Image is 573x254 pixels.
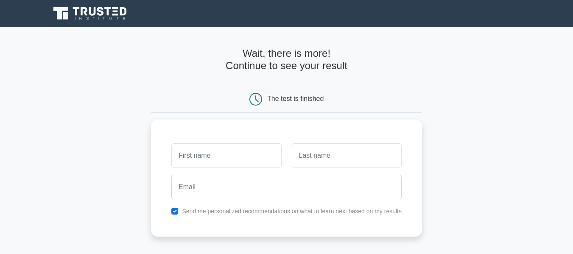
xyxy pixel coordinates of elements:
[171,175,402,199] input: Email
[151,47,422,72] h4: Wait, there is more! Continue to see your result
[171,143,281,168] input: First name
[292,143,402,168] input: Last name
[182,208,402,215] label: Send me personalized recommendations on what to learn next based on my results
[267,95,324,102] div: The test is finished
